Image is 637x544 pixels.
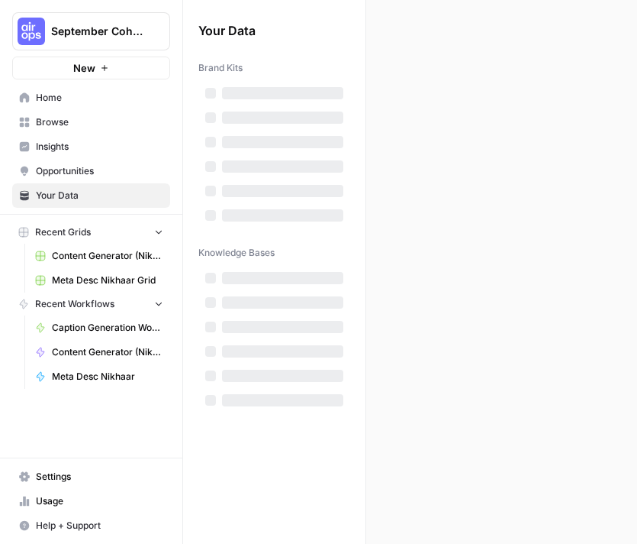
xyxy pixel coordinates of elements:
[52,321,163,335] span: Caption Generation Workflow Sample
[12,293,170,316] button: Recent Workflows
[12,465,170,489] a: Settings
[28,364,170,389] a: Meta Desc Nikhaar
[12,221,170,244] button: Recent Grids
[12,159,170,183] a: Opportunities
[12,86,170,110] a: Home
[198,21,332,40] span: Your Data
[12,134,170,159] a: Insights
[36,519,163,533] span: Help + Support
[35,225,91,239] span: Recent Grids
[36,164,163,178] span: Opportunities
[51,24,143,39] span: September Cohort
[36,140,163,154] span: Insights
[12,57,170,79] button: New
[28,268,170,293] a: Meta Desc Nikhaar Grid
[28,316,170,340] a: Caption Generation Workflow Sample
[36,470,163,484] span: Settings
[52,249,163,263] span: Content Generator (Nikhar) Grid
[18,18,45,45] img: September Cohort Logo
[12,183,170,208] a: Your Data
[12,110,170,134] a: Browse
[28,340,170,364] a: Content Generator (Nikhar)
[12,489,170,513] a: Usage
[198,61,243,75] span: Brand Kits
[52,345,163,359] span: Content Generator (Nikhar)
[35,297,114,311] span: Recent Workflows
[73,60,95,76] span: New
[52,370,163,384] span: Meta Desc Nikhaar
[36,91,163,105] span: Home
[52,274,163,287] span: Meta Desc Nikhaar Grid
[36,115,163,129] span: Browse
[12,513,170,538] button: Help + Support
[12,12,170,50] button: Workspace: September Cohort
[198,246,275,260] span: Knowledge Bases
[28,244,170,268] a: Content Generator (Nikhar) Grid
[36,494,163,508] span: Usage
[36,189,163,202] span: Your Data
